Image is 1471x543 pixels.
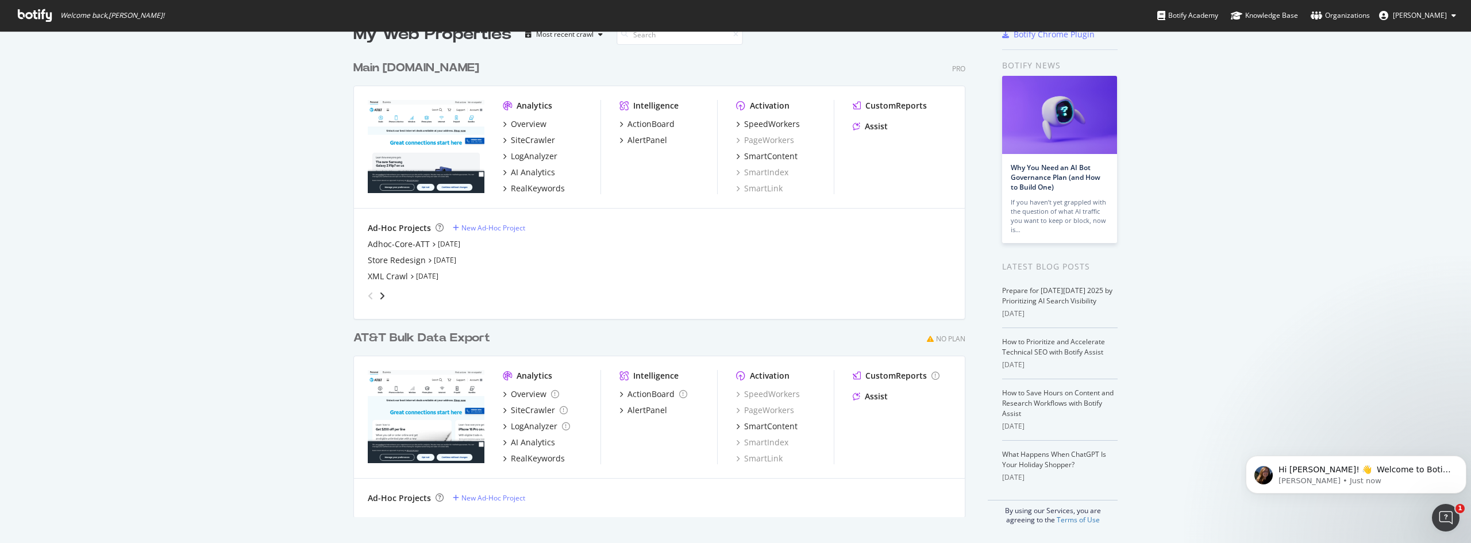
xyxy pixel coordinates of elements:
button: [PERSON_NAME] [1370,6,1465,25]
span: Welcome back, [PERSON_NAME] ! [60,11,164,20]
div: LogAnalyzer [511,151,557,162]
span: 1 [1455,504,1465,513]
div: SmartIndex [736,167,788,178]
div: Activation [750,100,790,111]
div: Assist [865,121,888,132]
a: [DATE] [434,255,456,265]
a: How to Save Hours on Content and Research Workflows with Botify Assist [1002,388,1114,418]
a: New Ad-Hoc Project [453,223,525,233]
img: Why You Need an AI Bot Governance Plan (and How to Build One) [1002,76,1117,154]
div: Botify Academy [1157,10,1218,21]
a: SmartContent [736,151,798,162]
a: SmartIndex [736,437,788,448]
div: Main [DOMAIN_NAME] [353,60,479,76]
a: AlertPanel [619,134,667,146]
a: Store Redesign [368,255,426,266]
div: Botify Chrome Plugin [1014,29,1095,40]
div: grid [353,46,975,517]
a: Terms of Use [1057,515,1100,525]
div: SiteCrawler [511,134,555,146]
div: Botify news [1002,59,1118,72]
div: Most recent crawl [536,31,594,38]
a: What Happens When ChatGPT Is Your Holiday Shopper? [1002,449,1106,469]
div: Overview [511,118,546,130]
div: Assist [865,391,888,402]
a: Adhoc-Core-ATT [368,238,430,250]
div: If you haven’t yet grappled with the question of what AI traffic you want to keep or block, now is… [1011,198,1108,234]
div: New Ad-Hoc Project [461,223,525,233]
a: RealKeywords [503,453,565,464]
a: PageWorkers [736,134,794,146]
a: SmartLink [736,453,783,464]
div: ActionBoard [627,388,675,400]
a: Main [DOMAIN_NAME] [353,60,484,76]
div: Activation [750,370,790,382]
a: SmartContent [736,421,798,432]
div: Analytics [517,100,552,111]
span: Colin Mumma [1393,10,1447,20]
a: RealKeywords [503,183,565,194]
div: By using our Services, you are agreeing to the [988,500,1118,525]
div: AI Analytics [511,167,555,178]
a: Assist [853,121,888,132]
div: Organizations [1311,10,1370,21]
a: SpeedWorkers [736,388,800,400]
div: My Web Properties [353,23,511,46]
div: AI Analytics [511,437,555,448]
div: RealKeywords [511,183,565,194]
a: XML Crawl [368,271,408,282]
div: Intelligence [633,100,679,111]
a: ActionBoard [619,118,675,130]
a: Overview [503,118,546,130]
div: Analytics [517,370,552,382]
a: PageWorkers [736,405,794,416]
div: SmartContent [744,421,798,432]
div: AT&T Bulk Data Export [353,330,490,346]
iframe: Intercom live chat [1432,504,1460,532]
div: No Plan [936,334,965,344]
div: LogAnalyzer [511,421,557,432]
input: Search [617,25,743,45]
a: [DATE] [416,271,438,281]
a: CustomReports [853,100,927,111]
div: CustomReports [865,100,927,111]
div: Latest Blog Posts [1002,260,1118,273]
div: Pro [952,64,965,74]
div: Intelligence [633,370,679,382]
button: Most recent crawl [521,25,607,44]
div: AlertPanel [627,405,667,416]
div: Overview [511,388,546,400]
a: LogAnalyzer [503,421,570,432]
a: Overview [503,388,559,400]
img: att.com [368,100,484,193]
a: SmartLink [736,183,783,194]
img: attbulkexport.com [368,370,484,463]
iframe: Intercom notifications message [1241,432,1471,512]
div: New Ad-Hoc Project [461,493,525,503]
a: SpeedWorkers [736,118,800,130]
a: ActionBoard [619,388,687,400]
div: angle-left [363,287,378,305]
a: AlertPanel [619,405,667,416]
a: AT&T Bulk Data Export [353,330,495,346]
div: SmartContent [744,151,798,162]
a: How to Prioritize and Accelerate Technical SEO with Botify Assist [1002,337,1105,357]
a: Botify Chrome Plugin [1002,29,1095,40]
div: AlertPanel [627,134,667,146]
div: [DATE] [1002,421,1118,432]
span: Hi [PERSON_NAME]! 👋 Welcome to Botify chat support! Have a question? Reply to this message and ou... [37,33,210,88]
div: ActionBoard [627,118,675,130]
a: AI Analytics [503,437,555,448]
div: SiteCrawler [511,405,555,416]
a: Assist [853,391,888,402]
